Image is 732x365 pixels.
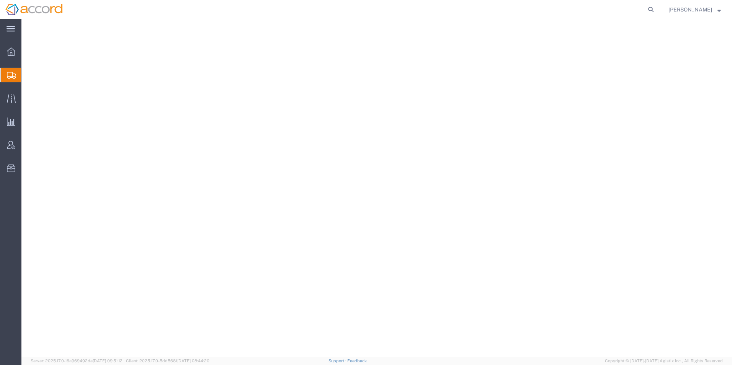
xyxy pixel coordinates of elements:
[668,5,721,14] button: [PERSON_NAME]
[21,19,732,357] iframe: FS Legacy Container
[668,5,712,14] span: Lauren Pederson
[5,4,62,15] img: logo
[605,358,723,364] span: Copyright © [DATE]-[DATE] Agistix Inc., All Rights Reserved
[31,358,123,363] span: Server: 2025.17.0-16a969492de
[93,358,123,363] span: [DATE] 09:51:12
[177,358,209,363] span: [DATE] 08:44:20
[347,358,367,363] a: Feedback
[328,358,348,363] a: Support
[126,358,209,363] span: Client: 2025.17.0-5dd568f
